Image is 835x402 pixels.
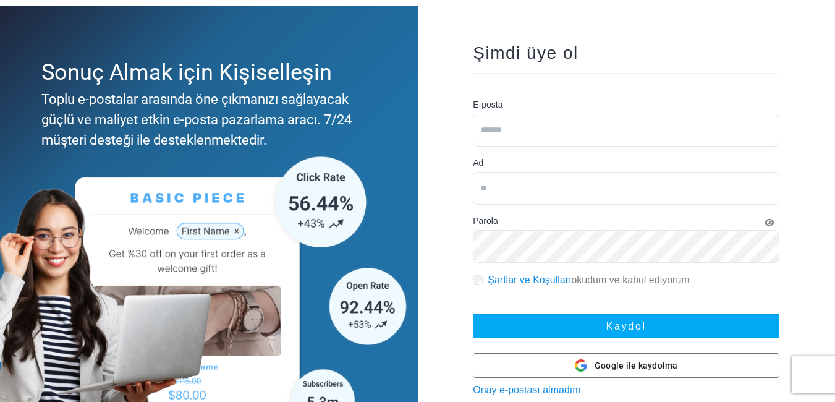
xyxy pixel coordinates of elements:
span: Google ile kaydolma [595,359,678,372]
button: Google ile kaydolma [473,353,779,378]
a: Şartlar ve Koşulları [488,275,571,285]
a: Onay e-postası almadım [473,385,580,395]
label: Ad [473,156,483,169]
i: Şifreyi Göster [765,218,774,227]
label: Parola [473,215,498,228]
button: Kaydol [473,314,779,338]
div: Sonuç Almak için Kişiselleşin [41,56,370,89]
span: Şimdi üye ol [473,43,579,62]
label: okudum ve kabul ediyorum [488,273,689,288]
label: E-posta [473,98,502,111]
div: Toplu e-postalar arasında öne çıkmanızı sağlayacak güçlü ve maliyet etkin e-posta pazarlama aracı... [41,89,370,150]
